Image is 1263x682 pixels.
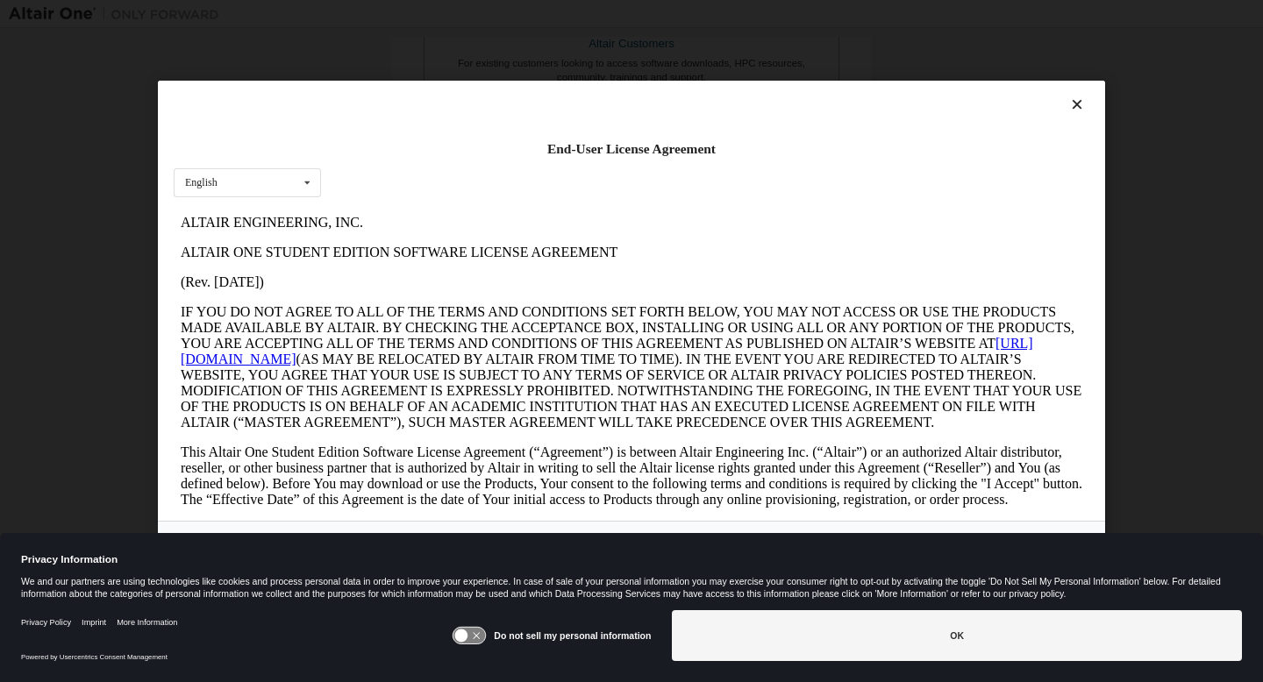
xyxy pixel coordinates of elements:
[7,7,909,23] p: ALTAIR ENGINEERING, INC.
[185,178,218,188] div: English
[7,37,909,53] p: ALTAIR ONE STUDENT EDITION SOFTWARE LICENSE AGREEMENT
[7,237,909,300] p: This Altair One Student Edition Software License Agreement (“Agreement”) is between Altair Engine...
[7,96,909,223] p: IF YOU DO NOT AGREE TO ALL OF THE TERMS AND CONDITIONS SET FORTH BELOW, YOU MAY NOT ACCESS OR USE...
[174,140,1089,158] div: End-User License Agreement
[7,128,860,159] a: [URL][DOMAIN_NAME]
[7,67,909,82] p: (Rev. [DATE])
